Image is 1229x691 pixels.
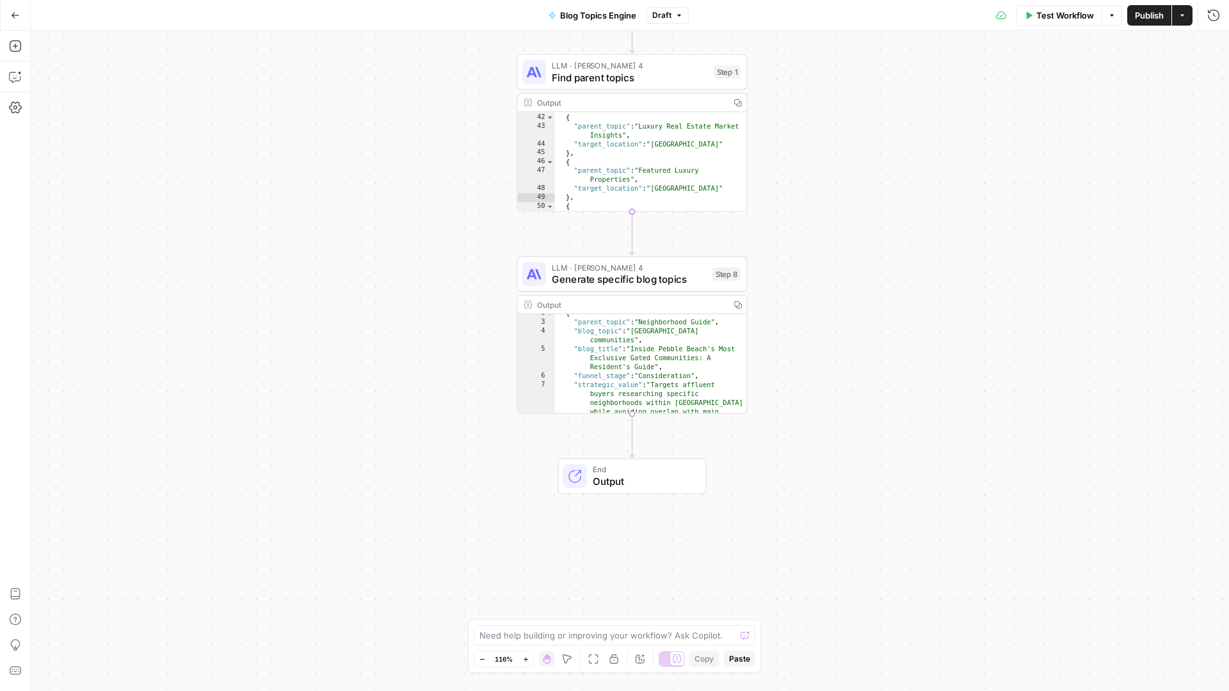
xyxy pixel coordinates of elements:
g: Edge from step_17 to step_1 [630,10,634,52]
button: Test Workflow [1016,5,1102,26]
button: Blog Topics Engine [541,5,644,26]
div: 4 [518,327,555,345]
button: Paste [724,651,755,667]
button: Copy [689,651,719,667]
div: 43 [518,122,555,139]
div: 48 [518,184,555,193]
button: Draft [647,7,689,24]
div: Output [537,97,725,109]
div: 50 [518,202,555,211]
div: EndOutput [517,458,748,494]
span: Generate specific blog topics [552,272,707,287]
div: 42 [518,113,555,122]
div: 7 [518,380,555,425]
button: Publish [1127,5,1171,26]
div: 45 [518,148,555,157]
span: Draft [652,10,671,21]
span: Toggle code folding, rows 50 through 53 [546,202,554,211]
div: 49 [518,193,555,202]
div: Step 1 [714,65,741,79]
div: 6 [518,372,555,381]
span: Blog Topics Engine [560,9,636,22]
span: Paste [729,653,750,665]
div: 46 [518,157,555,166]
span: LLM · [PERSON_NAME] 4 [552,60,708,72]
span: Copy [695,653,714,665]
g: Edge from step_1 to step_8 [630,212,634,255]
span: Test Workflow [1036,9,1094,22]
span: Publish [1135,9,1164,22]
span: End [593,463,694,475]
span: Find parent topics [552,70,708,84]
span: LLM · [PERSON_NAME] 4 [552,262,707,274]
div: LLM · [PERSON_NAME] 4Generate specific blog topicsStep 8Output { "parent_topic":"Neighborhood Gui... [517,257,748,414]
div: Step 8 [712,267,741,281]
div: 3 [518,318,555,327]
span: 116% [495,654,513,664]
div: Output [537,299,725,311]
g: Edge from step_8 to end [630,414,634,457]
div: LLM · [PERSON_NAME] 4Find parent topicsStep 1Output }, { "parent_topic":"Luxury Real Estate Marke... [517,54,748,212]
span: Output [593,474,694,489]
div: 44 [518,139,555,148]
div: 47 [518,166,555,184]
span: Toggle code folding, rows 46 through 49 [546,157,554,166]
span: Toggle code folding, rows 42 through 45 [546,113,554,122]
div: 5 [518,345,555,372]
